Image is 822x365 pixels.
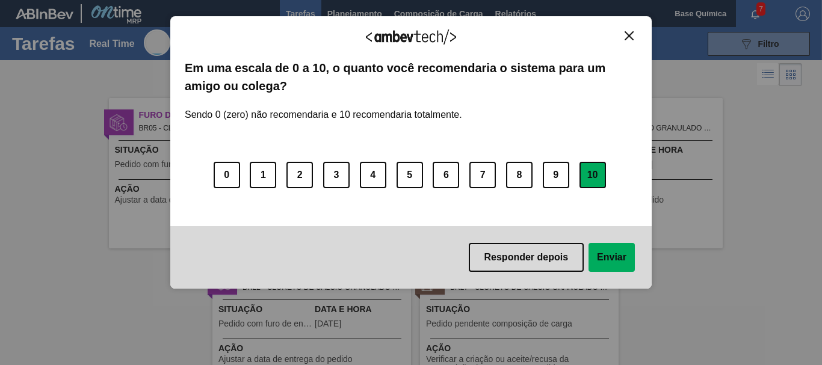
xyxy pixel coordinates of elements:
[286,162,313,188] button: 2
[185,59,637,96] label: Em uma escala de 0 a 10, o quanto você recomendaria o sistema para um amigo ou colega?
[250,162,276,188] button: 1
[185,95,462,120] label: Sendo 0 (zero) não recomendaria e 10 recomendaria totalmente.
[506,162,533,188] button: 8
[360,162,386,188] button: 4
[579,162,606,188] button: 10
[366,29,456,44] img: Logo Ambevtech
[397,162,423,188] button: 5
[589,243,635,272] button: Enviar
[214,162,240,188] button: 0
[323,162,350,188] button: 3
[625,31,634,40] img: Close
[469,243,584,272] button: Responder depois
[543,162,569,188] button: 9
[433,162,459,188] button: 6
[469,162,496,188] button: 7
[621,31,637,41] button: Close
